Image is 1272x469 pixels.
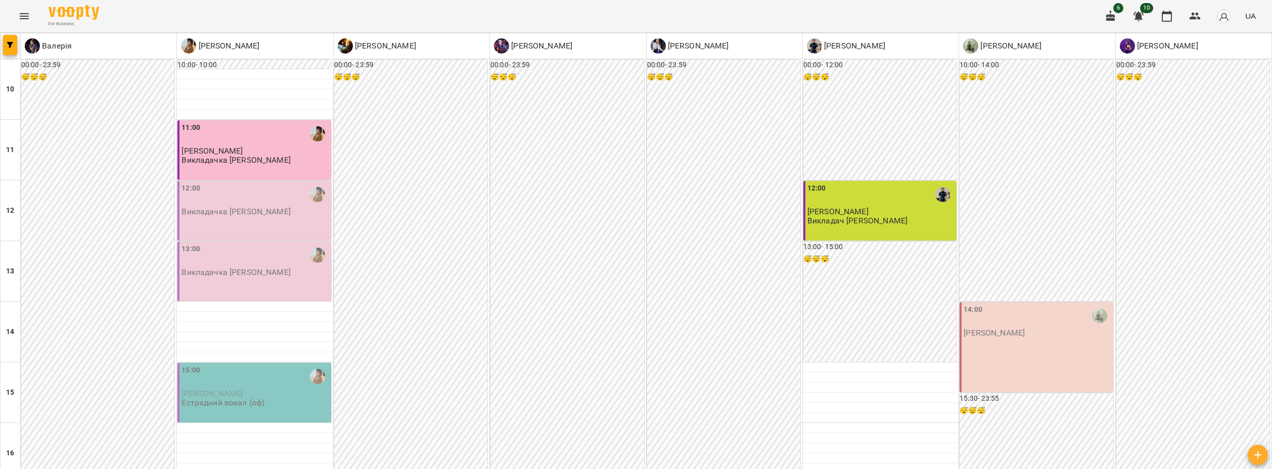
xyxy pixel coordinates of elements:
h6: 10:00 - 10:00 [177,60,331,71]
h6: 😴😴😴 [803,254,957,265]
img: Олександра [1092,308,1107,323]
img: Діна [310,126,325,142]
p: [PERSON_NAME] [196,40,259,52]
a: Д [PERSON_NAME] [494,38,572,54]
h6: 00:00 - 23:59 [647,60,800,71]
div: Олександра [963,38,1041,54]
h6: 13 [6,266,14,277]
span: 6 [1113,3,1123,13]
a: О [PERSON_NAME] [963,38,1041,54]
h6: 00:00 - 23:59 [490,60,644,71]
h6: 😴😴😴 [960,405,1113,416]
label: 12:00 [807,183,826,194]
div: Діна [181,38,259,54]
p: [PERSON_NAME] [1135,40,1198,52]
img: Voopty Logo [49,5,99,20]
h6: 15:30 - 23:55 [960,393,1113,404]
span: 10 [1140,3,1153,13]
img: Діна [310,369,325,384]
h6: 00:00 - 23:59 [334,60,487,71]
p: [PERSON_NAME] [509,40,572,52]
p: Викладачка [PERSON_NAME] [181,268,291,276]
h6: 16 [6,448,14,459]
img: Д [494,38,509,54]
div: Сергій [807,38,885,54]
button: Створити урок [1248,445,1268,465]
a: О [PERSON_NAME] [651,38,729,54]
div: Дмитро [494,38,572,54]
span: [PERSON_NAME] [181,389,243,398]
h6: 13:00 - 15:00 [803,242,957,253]
p: [PERSON_NAME] [978,40,1041,52]
img: Діна [310,187,325,202]
h6: 10:00 - 14:00 [960,60,1113,71]
p: Викладачка [PERSON_NAME] [181,156,291,164]
h6: 15 [6,387,14,398]
p: [PERSON_NAME] [353,40,416,52]
span: For Business [49,21,99,27]
div: Павло [338,38,416,54]
span: [PERSON_NAME] [807,207,869,216]
button: Menu [12,4,36,28]
img: Діна [310,248,325,263]
img: Б [1120,38,1135,54]
img: П [338,38,353,54]
span: UA [1245,11,1256,21]
h6: 😴😴😴 [490,72,644,83]
h6: 14 [6,326,14,338]
div: Ольга [651,38,729,54]
img: В [25,38,40,54]
h6: 😴😴😴 [334,72,487,83]
label: 14:00 [964,304,982,315]
button: UA [1241,7,1260,25]
h6: 😴😴😴 [21,72,174,83]
p: [PERSON_NAME] [964,329,1025,337]
h6: 00:00 - 23:59 [1116,60,1269,71]
p: Валерія [40,40,72,52]
h6: 00:00 - 12:00 [803,60,957,71]
img: С [807,38,822,54]
h6: 😴😴😴 [803,72,957,83]
img: avatar_s.png [1217,9,1231,23]
h6: 10 [6,84,14,95]
label: 15:00 [181,365,200,376]
h6: 12 [6,205,14,216]
h6: 😴😴😴 [1116,72,1269,83]
a: С [PERSON_NAME] [807,38,885,54]
h6: 😴😴😴 [960,72,1113,83]
label: 13:00 [181,244,200,255]
label: 12:00 [181,183,200,194]
p: Викладач [PERSON_NAME] [807,216,907,225]
label: 11:00 [181,122,200,133]
a: Б [PERSON_NAME] [1120,38,1198,54]
h6: 😴😴😴 [647,72,800,83]
h6: 00:00 - 23:59 [21,60,174,71]
img: Сергій [935,187,950,202]
div: Божена Поліщук [1120,38,1198,54]
img: О [651,38,666,54]
p: Естрадний вокал (оф) [181,398,264,407]
h6: 11 [6,145,14,156]
a: П [PERSON_NAME] [338,38,416,54]
div: Валерія [25,38,72,54]
p: [PERSON_NAME] [666,40,729,52]
p: Викладачка [PERSON_NAME] [181,207,291,216]
img: Д [181,38,196,54]
img: О [963,38,978,54]
a: В Валерія [25,38,72,54]
p: [PERSON_NAME] [822,40,885,52]
span: [PERSON_NAME] [181,146,243,156]
a: Д [PERSON_NAME] [181,38,259,54]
